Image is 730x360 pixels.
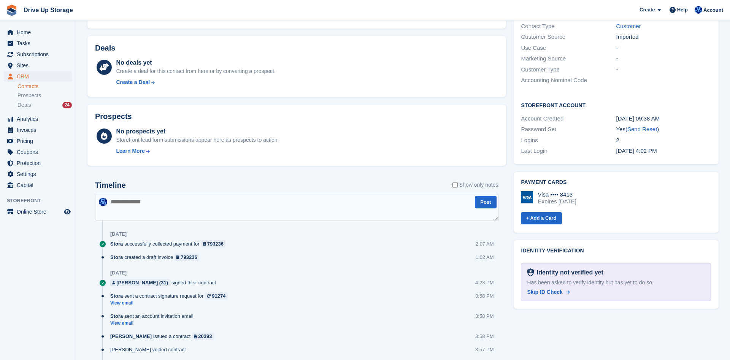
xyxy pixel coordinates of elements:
[476,254,494,261] div: 1:02 AM
[181,254,197,261] div: 793236
[110,254,123,261] span: Stora
[616,54,711,63] div: -
[616,33,711,41] div: Imported
[116,147,279,155] a: Learn More
[521,44,616,52] div: Use Case
[17,71,62,82] span: CRM
[452,181,458,189] input: Show only notes
[17,60,62,71] span: Sites
[110,292,123,300] span: Stora
[4,169,72,179] a: menu
[4,136,72,146] a: menu
[198,333,212,340] div: 20393
[616,65,711,74] div: -
[534,268,603,277] div: Identity not verified yet
[616,125,711,134] div: Yes
[627,126,657,132] a: Send Reset
[192,333,214,340] a: 20393
[625,126,659,132] span: ( )
[21,4,76,16] a: Drive Up Storage
[110,240,229,247] div: successfully collected payment for
[521,212,562,225] a: + Add a Card
[116,78,150,86] div: Create a Deal
[17,49,62,60] span: Subscriptions
[4,60,72,71] a: menu
[475,346,494,353] div: 3:57 PM
[110,312,123,320] span: Stora
[4,125,72,135] a: menu
[17,38,62,49] span: Tasks
[616,44,711,52] div: -
[116,78,275,86] a: Create a Deal
[521,76,616,85] div: Accounting Nominal Code
[110,254,203,261] div: created a draft invoice
[521,22,616,31] div: Contact Type
[17,83,72,90] a: Contacts
[17,169,62,179] span: Settings
[17,180,62,190] span: Capital
[521,114,616,123] div: Account Created
[616,147,657,154] time: 2025-08-12 15:02:32 UTC
[62,102,72,108] div: 24
[17,136,62,146] span: Pricing
[4,27,72,38] a: menu
[110,300,232,306] a: View email
[538,198,576,205] div: Expires [DATE]
[110,231,127,237] div: [DATE]
[538,191,576,198] div: Visa •••• 8413
[110,279,220,286] div: signed their contract
[99,198,107,206] img: Widnes Team
[475,312,494,320] div: 3:58 PM
[521,136,616,145] div: Logins
[475,196,496,208] button: Post
[17,158,62,168] span: Protection
[95,112,132,121] h2: Prospects
[616,23,641,29] a: Customer
[527,288,570,296] a: Skip ID Check
[616,136,711,145] div: 2
[4,114,72,124] a: menu
[7,197,76,205] span: Storefront
[116,147,144,155] div: Learn More
[527,268,534,277] img: Identity Verification Ready
[116,279,168,286] div: [PERSON_NAME] (31)
[4,49,72,60] a: menu
[110,240,123,247] span: Stora
[677,6,688,14] span: Help
[110,270,127,276] div: [DATE]
[4,206,72,217] a: menu
[17,101,72,109] a: Deals 24
[4,147,72,157] a: menu
[475,279,494,286] div: 4:23 PM
[17,206,62,217] span: Online Store
[17,147,62,157] span: Coupons
[110,333,152,340] span: [PERSON_NAME]
[116,136,279,144] div: Storefront lead form submissions appear here as prospects to action.
[205,292,227,300] a: 91274
[475,292,494,300] div: 3:58 PM
[521,33,616,41] div: Customer Source
[640,6,655,14] span: Create
[95,181,126,190] h2: Timeline
[521,54,616,63] div: Marketing Source
[521,147,616,155] div: Last Login
[476,240,494,247] div: 2:07 AM
[521,248,711,254] h2: Identity verification
[616,114,711,123] div: [DATE] 09:38 AM
[110,346,190,353] div: [PERSON_NAME] voided contract
[17,101,31,109] span: Deals
[521,65,616,74] div: Customer Type
[695,6,702,14] img: Widnes Team
[527,279,705,287] div: Has been asked to verify identity but has yet to do so.
[521,125,616,134] div: Password Set
[110,279,170,286] a: [PERSON_NAME] (31)
[116,67,275,75] div: Create a deal for this contact from here or by converting a prospect.
[201,240,226,247] a: 793236
[116,58,275,67] div: No deals yet
[17,114,62,124] span: Analytics
[95,44,115,52] h2: Deals
[110,320,197,327] a: View email
[63,207,72,216] a: Preview store
[17,27,62,38] span: Home
[521,191,533,203] img: Visa Logo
